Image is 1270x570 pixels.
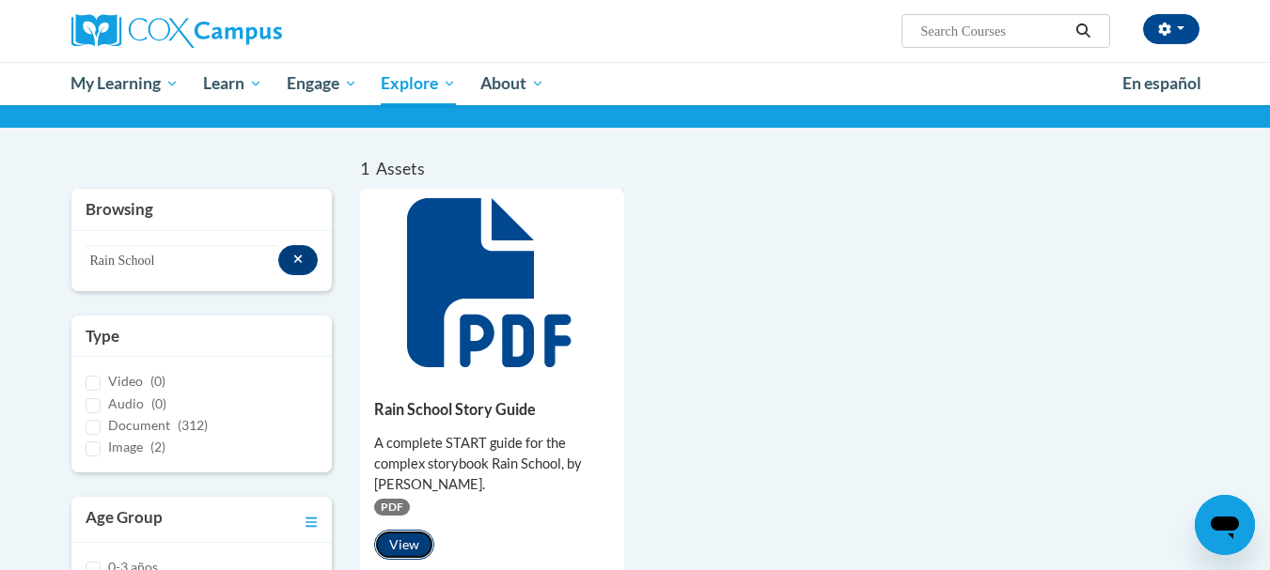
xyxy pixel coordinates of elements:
button: Account Settings [1143,14,1199,44]
input: Search Courses [918,20,1069,42]
span: Explore [381,72,456,95]
span: (2) [150,439,165,454]
input: Search resources [86,245,278,277]
iframe: Button to launch messaging window [1195,495,1255,555]
h3: Browsing [86,198,319,221]
h5: Rain School Story Guide [374,400,610,418]
h3: Type [86,325,319,347]
span: Assets [376,159,425,178]
span: PDF [374,499,410,516]
img: Cox Campus [71,14,282,48]
a: Learn [191,62,274,105]
span: 1 [360,159,369,178]
span: My Learning [71,72,179,95]
a: Cox Campus [71,14,429,48]
span: (312) [178,417,208,433]
a: About [468,62,557,105]
div: Main menu [43,62,1228,105]
span: Engage [287,72,357,95]
button: Search resources [278,245,319,275]
a: En español [1110,64,1214,103]
span: (0) [150,373,165,389]
a: Engage [274,62,369,105]
span: About [480,72,544,95]
button: Search [1069,20,1097,42]
a: My Learning [59,62,192,105]
h3: Age Group [86,506,163,532]
span: (0) [151,395,166,411]
span: Audio [108,395,144,411]
a: Explore [368,62,468,105]
div: A complete START guide for the complex storybook Rain School, by [PERSON_NAME]. [374,433,610,495]
span: Image [108,439,143,454]
span: En español [1122,73,1201,93]
a: Toggle collapse [306,506,318,532]
button: View [374,530,434,560]
span: Document [108,417,170,433]
span: Video [108,373,143,389]
span: Learn [203,72,262,95]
